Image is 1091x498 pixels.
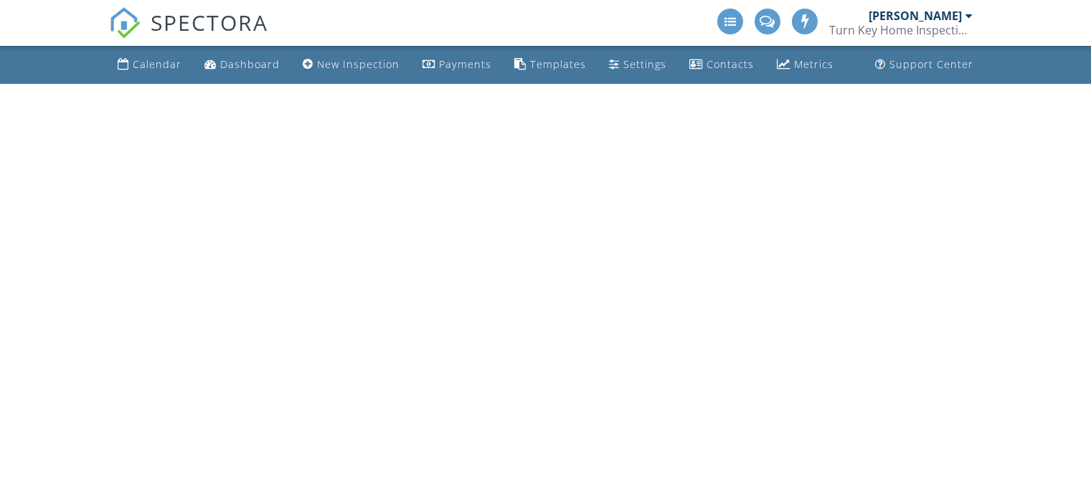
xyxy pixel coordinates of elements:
[109,7,141,39] img: The Best Home Inspection Software - Spectora
[684,52,760,78] a: Contacts
[417,52,497,78] a: Payments
[889,57,973,71] div: Support Center
[151,7,268,37] span: SPECTORA
[794,57,833,71] div: Metrics
[530,57,586,71] div: Templates
[133,57,181,71] div: Calendar
[317,57,400,71] div: New Inspection
[199,52,285,78] a: Dashboard
[707,57,754,71] div: Contacts
[439,57,491,71] div: Payments
[869,9,962,23] div: [PERSON_NAME]
[297,52,405,78] a: New Inspection
[623,57,666,71] div: Settings
[109,19,268,49] a: SPECTORA
[869,52,979,78] a: Support Center
[771,52,839,78] a: Metrics
[509,52,592,78] a: Templates
[112,52,187,78] a: Calendar
[603,52,672,78] a: Settings
[220,57,280,71] div: Dashboard
[829,23,973,37] div: Turn Key Home Inspections, LLC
